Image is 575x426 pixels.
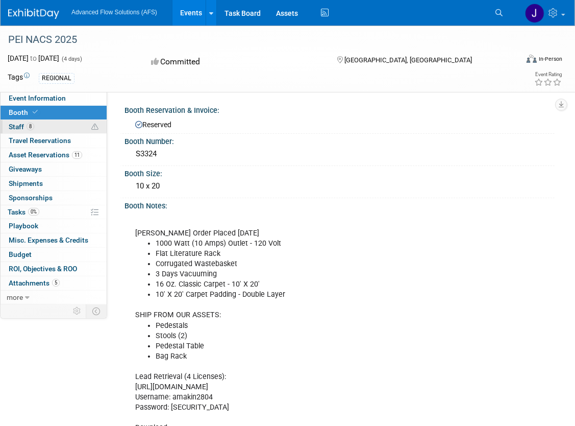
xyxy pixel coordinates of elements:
li: Pedestals [156,321,460,331]
span: 0% [28,208,39,216]
a: ROI, Objectives & ROO [1,262,107,276]
img: ExhibitDay [8,9,59,19]
a: Travel Reservations [1,134,107,148]
a: Asset Reservations11 [1,148,107,162]
a: Staff8 [1,120,107,134]
a: more [1,291,107,304]
span: Sponsorships [9,194,53,202]
li: 10' X 20' Carpet Padding - Double Layer [156,290,460,300]
span: Staff [9,123,34,131]
div: Booth Number: [124,134,555,147]
div: Booth Size: [124,166,555,179]
span: Asset Reservations [9,151,82,159]
a: Playbook [1,219,107,233]
a: Giveaways [1,162,107,176]
span: 11 [72,151,82,159]
div: Committed [148,53,320,71]
span: (4 days) [61,56,82,62]
span: more [7,293,23,301]
a: Budget [1,248,107,262]
div: Booth Notes: [124,198,555,211]
i: Booth reservation complete [33,109,38,115]
a: Event Information [1,91,107,105]
span: Tasks [8,208,39,216]
li: Pedestal Table [156,341,460,351]
span: Misc. Expenses & Credits [9,236,88,244]
span: Advanced Flow Solutions (AFS) [71,9,157,16]
li: Stools (2) [156,331,460,341]
img: Jeff Rizner [525,4,544,23]
a: Attachments5 [1,276,107,290]
div: Booth Reservation & Invoice: [124,103,555,115]
a: Shipments [1,177,107,191]
li: 1000 Watt (10 Amps) Outlet - 120 Volt [156,239,460,249]
div: Event Format [476,53,562,68]
div: REGIONAL [39,73,74,84]
img: Format-Inperson.png [527,55,537,63]
span: [GEOGRAPHIC_DATA], [GEOGRAPHIC_DATA] [344,56,472,64]
span: 8 [27,123,34,130]
span: Shipments [9,179,43,187]
li: Bag Rack [156,351,460,362]
li: 16 Oz. Classic Carpet - 10' X 20' [156,279,460,290]
td: Tags [8,72,30,84]
span: Playbook [9,222,38,230]
span: ROI, Objectives & ROO [9,265,77,273]
a: Booth [1,106,107,120]
a: Tasks0% [1,205,107,219]
li: 3 Days Vacuuming [156,269,460,279]
span: Travel Reservations [9,136,71,145]
td: Personalize Event Tab Strip [68,304,86,318]
span: Budget [9,250,32,258]
td: Toggle Event Tabs [86,304,107,318]
a: Sponsorships [1,191,107,205]
span: Event Information [9,94,66,102]
div: PEI NACS 2025 [5,31,508,49]
div: Reserved [132,117,547,130]
li: Corrugated Wastebasket [156,259,460,269]
span: [DATE] [DATE] [8,54,59,62]
div: S3324 [132,146,547,162]
a: Misc. Expenses & Credits [1,233,107,247]
div: In-Person [538,55,562,63]
span: 5 [52,279,60,287]
span: Giveaways [9,165,42,173]
div: 10 x 20 [132,178,547,194]
li: Flat Literature Rack [156,249,460,259]
span: Booth [9,108,40,116]
div: Event Rating [534,72,562,77]
span: Potential Scheduling Conflict -- at least one attendee is tagged in another overlapping event. [91,123,98,132]
span: to [29,54,38,62]
span: Attachments [9,279,60,287]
